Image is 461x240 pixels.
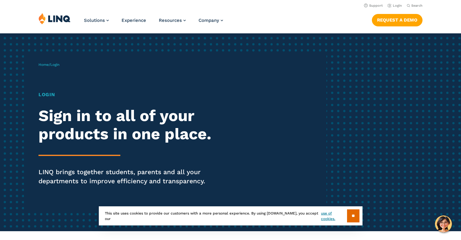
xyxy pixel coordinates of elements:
p: LINQ brings together students, parents and all your departments to improve efficiency and transpa... [38,167,216,186]
a: use of cookies. [321,211,347,221]
button: Hello, have a question? Let’s chat. [435,215,452,232]
a: Support [364,4,383,8]
span: Search [411,4,423,8]
button: Open Search Bar [407,3,423,8]
a: Experience [122,18,146,23]
a: Login [388,4,402,8]
h2: Sign in to all of your products in one place. [38,107,216,143]
h1: Login [38,91,216,98]
nav: Button Navigation [372,13,423,26]
span: Company [199,18,219,23]
a: Solutions [84,18,109,23]
span: Solutions [84,18,105,23]
a: Home [38,63,49,67]
span: Resources [159,18,182,23]
div: This site uses cookies to provide our customers with a more personal experience. By using [DOMAIN... [99,206,362,225]
a: Company [199,18,223,23]
img: LINQ | K‑12 Software [38,13,71,24]
a: Request a Demo [372,14,423,26]
nav: Primary Navigation [84,13,223,33]
span: Login [50,63,59,67]
a: Resources [159,18,186,23]
span: / [38,63,59,67]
